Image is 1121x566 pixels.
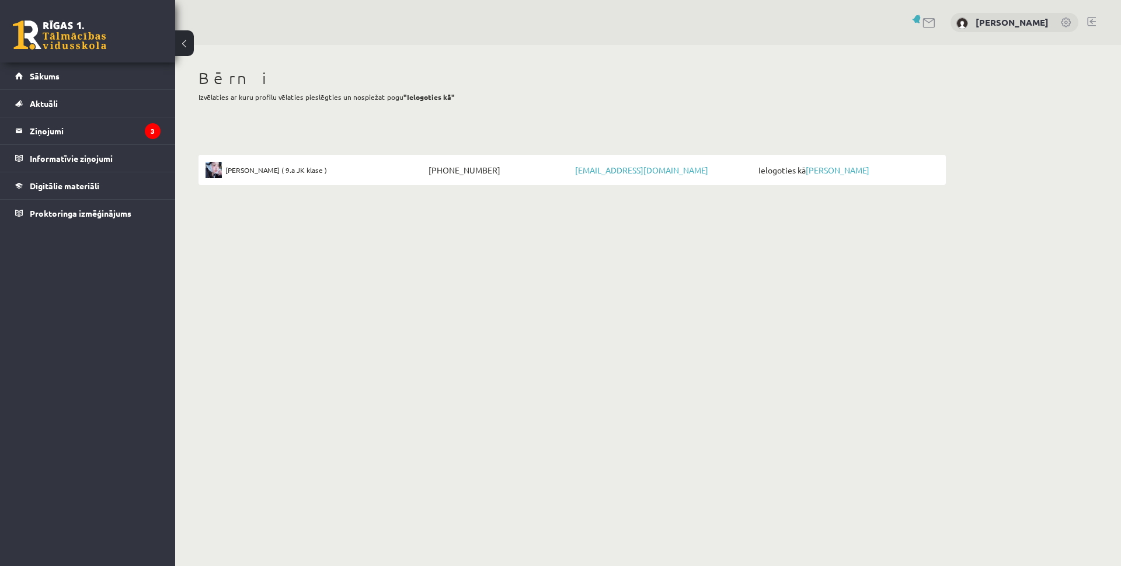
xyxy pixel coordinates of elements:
legend: Informatīvie ziņojumi [30,145,161,172]
span: Digitālie materiāli [30,180,99,191]
a: Rīgas 1. Tālmācības vidusskola [13,20,106,50]
a: Digitālie materiāli [15,172,161,199]
span: [PERSON_NAME] ( 9.a JK klase ) [225,162,327,178]
img: Viktorija Iļjina [206,162,222,178]
i: 3 [145,123,161,139]
span: Sākums [30,71,60,81]
legend: Ziņojumi [30,117,161,144]
a: Proktoringa izmēģinājums [15,200,161,227]
a: Ziņojumi3 [15,117,161,144]
a: Aktuāli [15,90,161,117]
a: [EMAIL_ADDRESS][DOMAIN_NAME] [575,165,708,175]
a: Sākums [15,62,161,89]
b: "Ielogoties kā" [403,92,455,102]
h1: Bērni [199,68,946,88]
span: Proktoringa izmēģinājums [30,208,131,218]
a: [PERSON_NAME] [806,165,869,175]
span: [PHONE_NUMBER] [426,162,572,178]
span: Aktuāli [30,98,58,109]
p: Izvēlaties ar kuru profilu vēlaties pieslēgties un nospiežat pogu [199,92,946,102]
span: Ielogoties kā [756,162,939,178]
a: [PERSON_NAME] [976,16,1049,28]
a: Informatīvie ziņojumi [15,145,161,172]
img: Viktors Iļjins [956,18,968,29]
